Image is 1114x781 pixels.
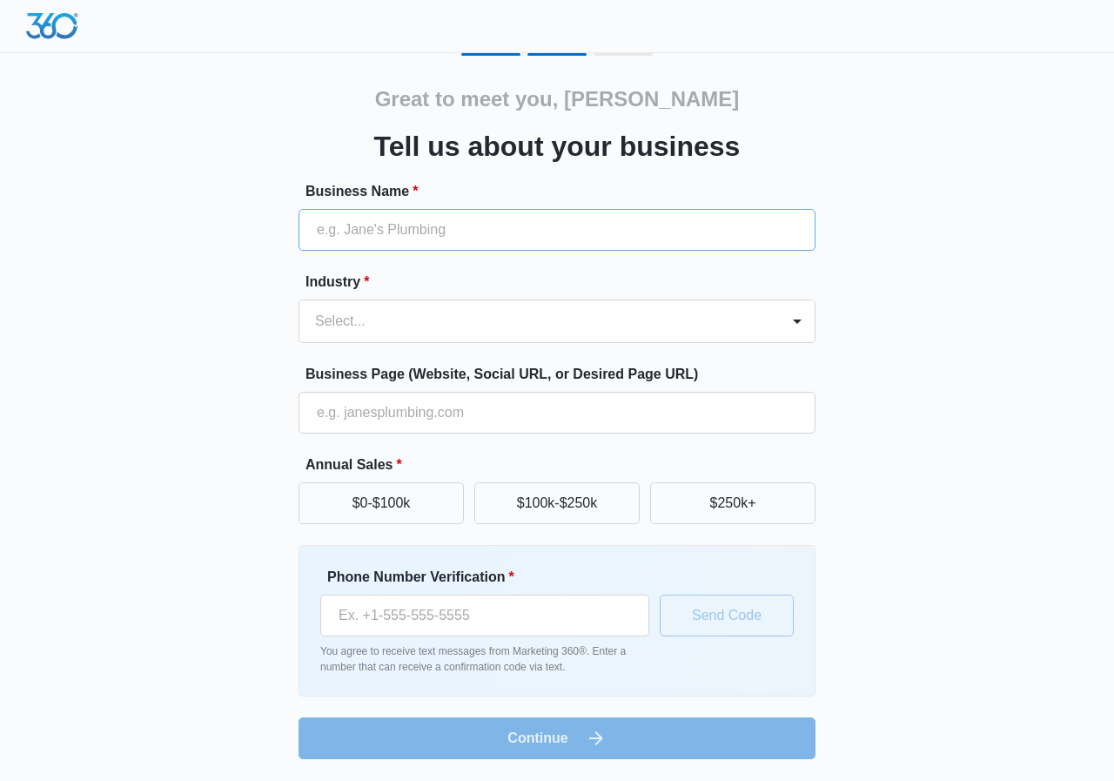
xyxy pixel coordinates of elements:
[299,209,815,251] input: e.g. Jane's Plumbing
[474,482,640,524] button: $100k-$250k
[650,482,815,524] button: $250k+
[305,272,822,293] label: Industry
[320,595,649,636] input: Ex. +1-555-555-5555
[299,392,815,434] input: e.g. janesplumbing.com
[375,84,740,115] h2: Great to meet you, [PERSON_NAME]
[305,181,822,202] label: Business Name
[327,567,656,588] label: Phone Number Verification
[305,364,822,385] label: Business Page (Website, Social URL, or Desired Page URL)
[305,454,822,475] label: Annual Sales
[320,643,649,675] p: You agree to receive text messages from Marketing 360®. Enter a number that can receive a confirm...
[374,125,741,167] h3: Tell us about your business
[299,482,464,524] button: $0-$100k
